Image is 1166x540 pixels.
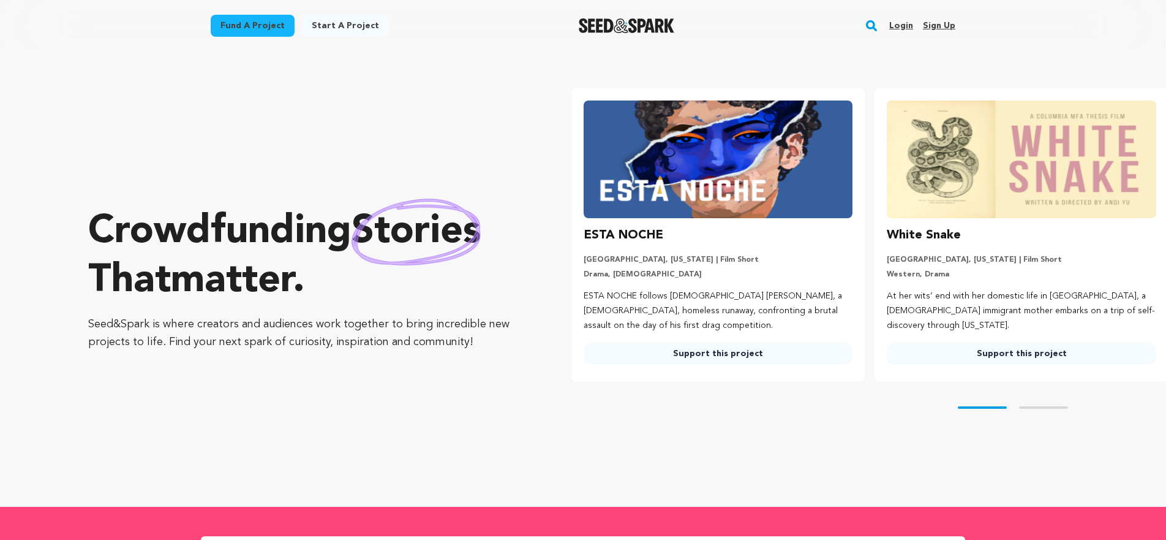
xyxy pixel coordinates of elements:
[88,316,522,351] p: Seed&Spark is where creators and audiences work together to bring incredible new projects to life...
[302,15,389,37] a: Start a project
[88,208,522,306] p: Crowdfunding that .
[887,343,1156,365] a: Support this project
[584,289,853,333] p: ESTA NOCHE follows [DEMOGRAPHIC_DATA] [PERSON_NAME], a [DEMOGRAPHIC_DATA], homeless runaway, conf...
[887,270,1156,280] p: Western, Drama
[584,270,853,280] p: Drama, [DEMOGRAPHIC_DATA]
[211,15,295,37] a: Fund a project
[171,262,293,301] span: matter
[352,199,481,265] img: hand sketched image
[584,255,853,265] p: [GEOGRAPHIC_DATA], [US_STATE] | Film Short
[887,289,1156,333] p: At her wits’ end with her domestic life in [GEOGRAPHIC_DATA], a [DEMOGRAPHIC_DATA] immigrant moth...
[579,18,675,33] a: Seed&Spark Homepage
[887,226,961,245] h3: White Snake
[584,226,663,245] h3: ESTA NOCHE
[579,18,675,33] img: Seed&Spark Logo Dark Mode
[887,101,1156,218] img: White Snake image
[889,16,913,36] a: Login
[584,101,853,218] img: ESTA NOCHE image
[923,16,955,36] a: Sign up
[584,343,853,365] a: Support this project
[887,255,1156,265] p: [GEOGRAPHIC_DATA], [US_STATE] | Film Short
